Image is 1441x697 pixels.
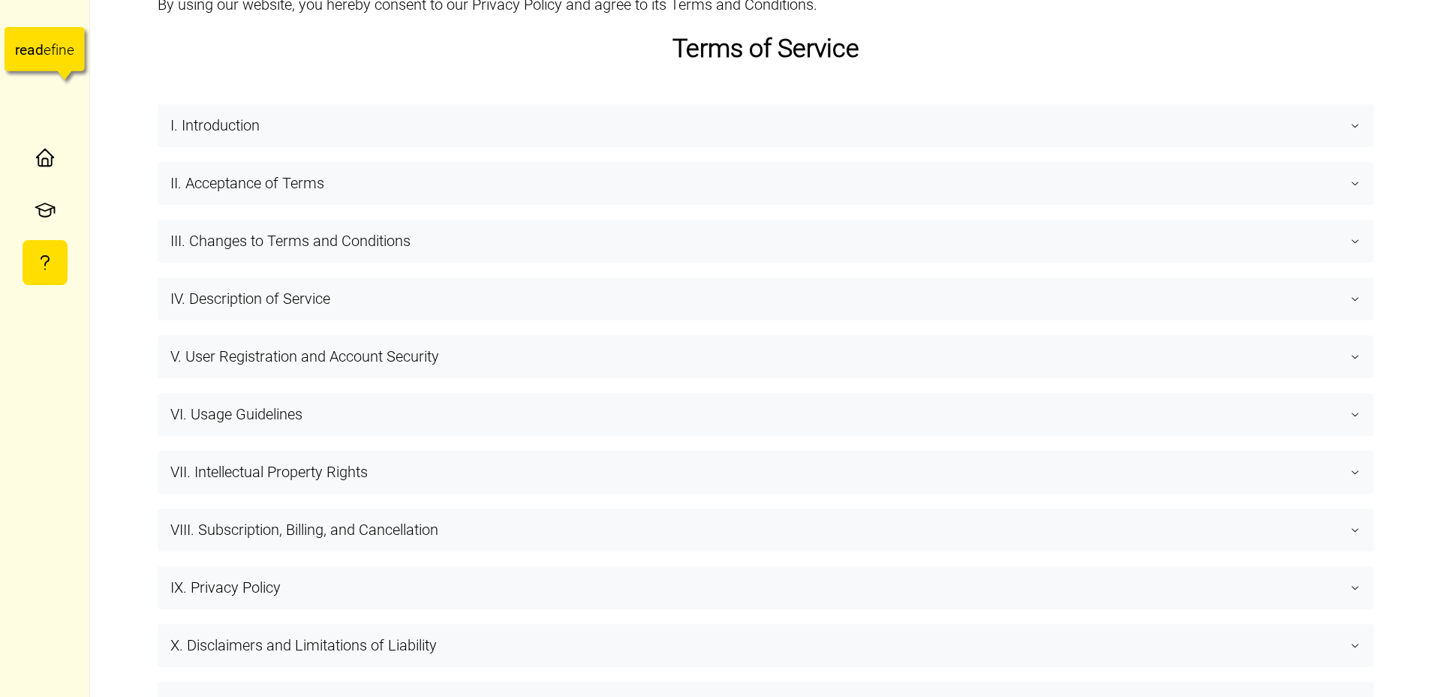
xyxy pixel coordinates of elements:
[170,625,1349,666] span: X. Disclaimers and Limitations of Liability
[56,41,59,59] tspan: i
[158,509,1373,551] button: VIII. Subscription, Billing, and Cancellation
[170,163,1349,204] span: II. Acceptance of Terms
[170,278,1349,320] span: IV. Description of Service
[5,12,85,94] a: readefine
[27,41,35,59] tspan: a
[158,336,1373,377] button: V. User Registration and Account Security
[158,278,1373,320] button: IV. Description of Service
[158,32,1373,65] h1: Terms of Service
[158,394,1373,435] button: VI. Usage Guidelines
[158,567,1373,608] button: IX. Privacy Policy
[158,625,1373,666] button: X. Disclaimers and Limitations of Liability
[170,567,1349,608] span: IX. Privacy Policy
[67,41,74,59] tspan: e
[59,41,68,59] tspan: n
[51,41,56,59] tspan: f
[170,105,1349,146] span: I. Introduction
[158,163,1373,204] button: II. Acceptance of Terms
[170,221,1349,262] span: III. Changes to Terms and Conditions
[170,336,1349,377] span: V. User Registration and Account Security
[170,509,1349,551] span: VIII. Subscription, Billing, and Cancellation
[15,41,20,59] tspan: r
[170,452,1349,493] span: VII. Intellectual Property Rights
[158,221,1373,262] button: III. Changes to Terms and Conditions
[35,41,44,59] tspan: d
[20,41,27,59] tspan: e
[158,105,1373,146] button: I. Introduction
[170,394,1349,435] span: VI. Usage Guidelines
[44,41,51,59] tspan: e
[158,452,1373,493] button: VII. Intellectual Property Rights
